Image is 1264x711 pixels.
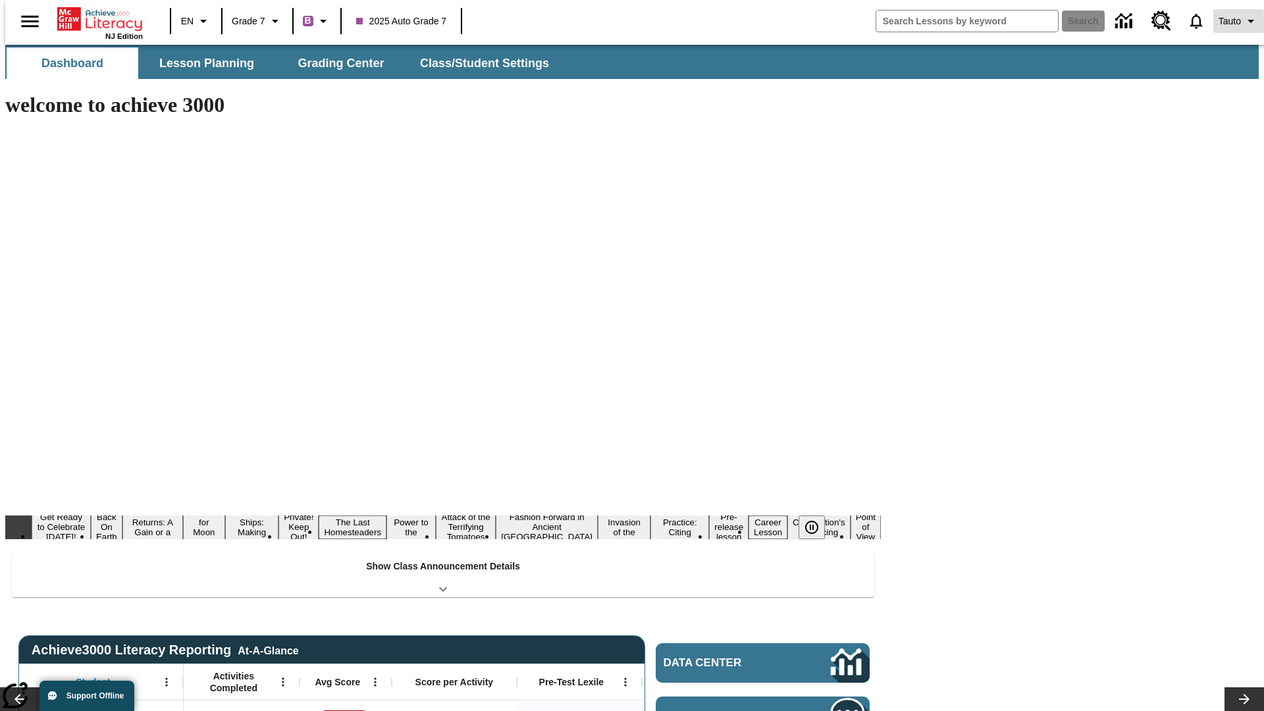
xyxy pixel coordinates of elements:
[356,14,447,28] span: 2025 Auto Grade 7
[664,656,787,670] span: Data Center
[39,681,134,711] button: Support Offline
[141,47,273,79] button: Lesson Planning
[787,506,851,549] button: Slide 15 The Constitution's Balancing Act
[409,47,560,79] button: Class/Student Settings
[298,9,336,33] button: Boost Class color is purple. Change class color
[598,506,650,549] button: Slide 11 The Invasion of the Free CD
[709,510,749,544] button: Slide 13 Pre-release lesson
[105,32,143,40] span: NJ Edition
[122,506,183,549] button: Slide 3 Free Returns: A Gain or a Drain?
[226,9,288,33] button: Grade: Grade 7, Select a grade
[1144,3,1179,39] a: Resource Center, Will open in new tab
[32,643,299,658] span: Achieve3000 Literacy Reporting
[183,506,225,549] button: Slide 4 Time for Moon Rules?
[851,510,881,544] button: Slide 16 Point of View
[5,11,192,22] body: Maximum 600 characters Press Escape to exit toolbar Press Alt + F10 to reach toolbar
[225,506,278,549] button: Slide 5 Cruise Ships: Making Waves
[32,510,91,544] button: Slide 1 Get Ready to Celebrate Juneteenth!
[275,47,407,79] button: Grading Center
[799,515,825,539] button: Pause
[278,510,319,544] button: Slide 6 Private! Keep Out!
[539,676,604,688] span: Pre-Test Lexile
[5,93,881,117] h1: welcome to achieve 3000
[5,45,1259,79] div: SubNavbar
[175,9,217,33] button: Language: EN, Select a language
[656,643,870,683] a: Data Center
[57,6,143,32] a: Home
[305,13,311,29] span: B
[76,676,110,688] span: Student
[190,670,277,694] span: Activities Completed
[366,560,520,573] p: Show Class Announcement Details
[238,643,298,657] div: At-A-Glance
[1179,4,1213,38] a: Notifications
[616,672,635,692] button: Open Menu
[57,5,143,40] div: Home
[799,515,838,539] div: Pause
[7,47,138,79] button: Dashboard
[12,552,874,597] div: Show Class Announcement Details
[1107,3,1144,39] a: Data Center
[66,691,124,700] span: Support Offline
[876,11,1058,32] input: search field
[650,506,709,549] button: Slide 12 Mixed Practice: Citing Evidence
[91,510,122,544] button: Slide 2 Back On Earth
[273,672,293,692] button: Open Menu
[386,506,436,549] button: Slide 8 Solar Power to the People
[11,2,49,41] button: Open side menu
[436,510,496,544] button: Slide 9 Attack of the Terrifying Tomatoes
[415,676,494,688] span: Score per Activity
[1224,687,1264,711] button: Lesson carousel, Next
[496,510,598,544] button: Slide 10 Fashion Forward in Ancient Rome
[157,672,176,692] button: Open Menu
[1219,14,1241,28] span: Tauto
[232,14,265,28] span: Grade 7
[181,14,194,28] span: EN
[1213,9,1264,33] button: Profile/Settings
[749,515,787,539] button: Slide 14 Career Lesson
[365,672,385,692] button: Open Menu
[319,515,386,539] button: Slide 7 The Last Homesteaders
[5,47,561,79] div: SubNavbar
[315,676,360,688] span: Avg Score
